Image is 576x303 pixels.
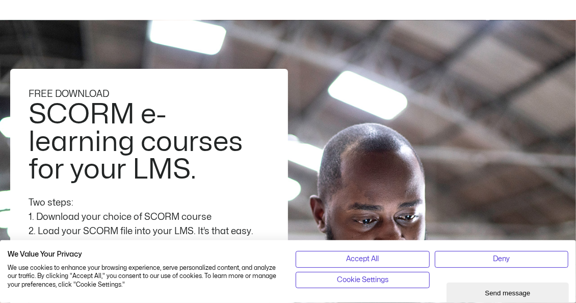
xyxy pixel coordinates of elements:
[29,224,270,239] div: 2. Load your SCORM file into your LMS. It’s that easy.
[447,281,571,303] iframe: chat widget
[435,251,569,267] button: Deny all cookies
[296,251,430,267] button: Accept all cookies
[337,274,388,286] span: Cookie Settings
[8,264,280,289] p: We use cookies to enhance your browsing experience, serve personalized content, and analyze our t...
[493,254,510,265] span: Deny
[29,196,270,210] div: Two steps:
[29,101,270,184] h2: SCORM e-learning courses for your LMS.
[346,254,379,265] span: Accept All
[29,210,270,224] div: 1. Download your choice of SCORM course
[296,272,430,288] button: Adjust cookie preferences
[29,87,270,102] div: FREE DOWNLOAD
[8,250,280,259] h2: We Value Your Privacy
